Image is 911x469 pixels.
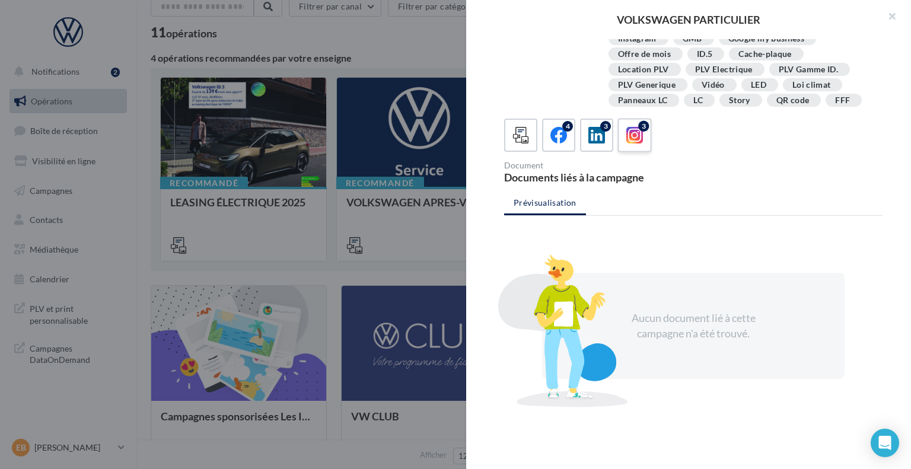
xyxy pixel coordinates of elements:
[751,81,766,90] div: LED
[485,14,892,25] div: VOLKSWAGEN PARTICULIER
[618,65,669,74] div: Location PLV
[600,121,611,132] div: 3
[618,311,769,341] div: Aucun document lié à cette campagne n'a été trouvé.
[792,81,831,90] div: Loi climat
[695,65,753,74] div: PLV Electrique
[776,96,809,105] div: QR code
[618,50,671,59] div: Offre de mois
[693,96,703,105] div: LC
[618,81,676,90] div: PLV Generique
[562,121,573,132] div: 4
[504,172,689,183] div: Documents liés à la campagne
[638,121,649,132] div: 3
[729,96,750,105] div: Story
[738,50,791,59] div: Cache-plaque
[728,34,804,43] div: Google my business
[871,429,899,457] div: Open Intercom Messenger
[683,34,702,43] div: GMB
[504,161,689,170] div: Document
[702,81,725,90] div: Vidéo
[779,65,839,74] div: PLV Gamme ID.
[697,50,712,59] div: ID.5
[618,96,668,105] div: Panneaux LC
[618,34,657,43] div: Instagram
[835,96,850,105] div: FFF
